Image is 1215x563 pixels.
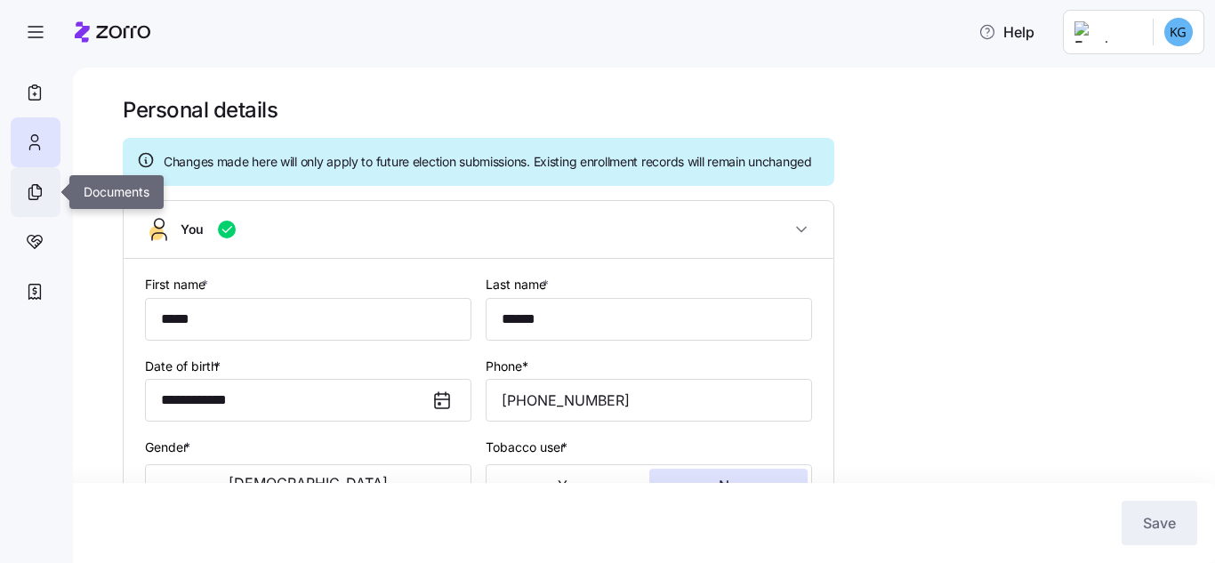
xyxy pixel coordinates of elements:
[181,221,204,238] span: You
[229,476,388,490] span: [DEMOGRAPHIC_DATA]
[486,379,812,422] input: Phone
[719,479,738,493] span: No
[145,275,212,294] label: First name
[145,357,224,376] label: Date of birth
[1164,18,1193,46] img: 07ec92bc5d3c748e9221346a37ba747e
[978,21,1034,43] span: Help
[1074,21,1139,43] img: Employer logo
[145,438,194,457] label: Gender
[486,275,552,294] label: Last name
[558,479,582,493] span: Yes
[164,153,812,171] span: Changes made here will only apply to future election submissions. Existing enrollment records wil...
[123,96,1190,124] h1: Personal details
[486,357,528,376] label: Phone*
[1122,501,1197,545] button: Save
[1143,512,1176,534] span: Save
[486,438,571,457] label: Tobacco user
[124,201,833,259] button: You
[964,14,1049,50] button: Help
